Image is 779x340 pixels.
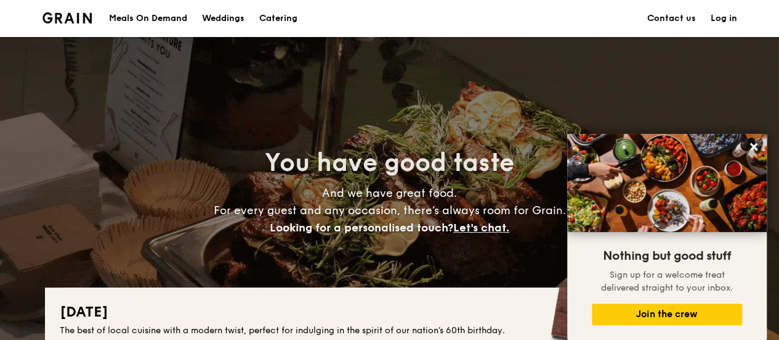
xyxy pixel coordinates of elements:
span: Looking for a personalised touch? [270,221,453,234]
button: Close [744,137,764,157]
div: The best of local cuisine with a modern twist, perfect for indulging in the spirit of our nation’... [60,325,720,337]
button: Join the crew [592,304,742,325]
h2: [DATE] [60,302,720,322]
span: Nothing but good stuff [603,249,731,263]
a: Logotype [42,12,92,23]
img: Grain [42,12,92,23]
span: You have good taste [265,148,514,178]
span: And we have great food. For every guest and any occasion, there’s always room for Grain. [214,186,566,234]
span: Let's chat. [453,221,509,234]
span: Sign up for a welcome treat delivered straight to your inbox. [601,270,733,293]
img: DSC07876-Edit02-Large.jpeg [567,134,767,232]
